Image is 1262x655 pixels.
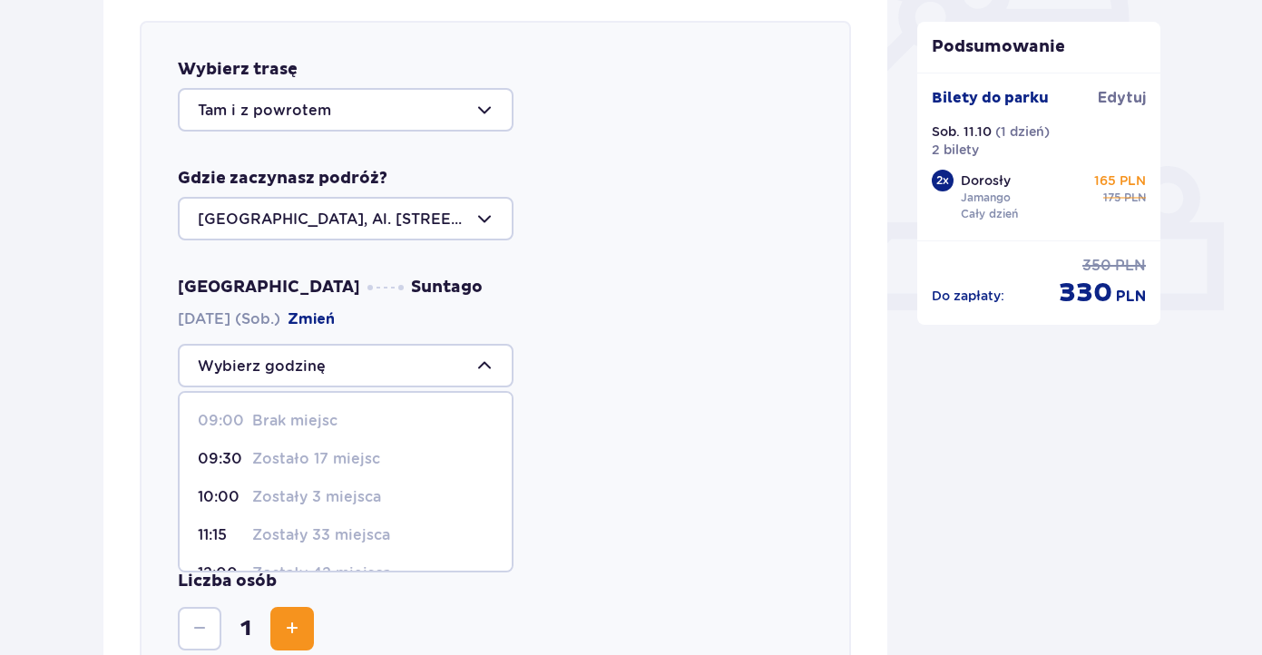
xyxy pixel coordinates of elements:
[198,525,245,545] p: 11:15
[178,571,277,592] p: Liczba osób
[932,122,992,141] p: Sob. 11.10
[1103,190,1120,206] span: 175
[1082,256,1111,276] span: 350
[961,190,1011,206] p: Jamango
[1116,287,1146,307] span: PLN
[225,615,267,642] span: 1
[932,88,1049,108] p: Bilety do parku
[961,171,1011,190] p: Dorosły
[1124,190,1146,206] span: PLN
[252,525,390,545] p: Zostały 33 miejsca
[411,277,483,298] span: Suntago
[178,277,360,298] span: [GEOGRAPHIC_DATA]
[288,309,335,329] button: Zmień
[252,563,391,583] p: Zostały 42 miejsca
[961,206,1018,222] p: Cały dzień
[270,607,314,650] button: Zwiększ
[198,449,245,469] p: 09:30
[198,563,245,583] p: 12:00
[932,170,954,191] div: 2 x
[178,168,387,190] p: Gdzie zaczynasz podróż?
[178,607,221,650] button: Zmniejsz
[1115,256,1146,276] span: PLN
[198,411,245,431] p: 09:00
[252,487,381,507] p: Zostały 3 miejsca
[917,36,1160,58] p: Podsumowanie
[367,285,404,290] img: dots
[932,287,1004,305] p: Do zapłaty :
[252,411,338,431] p: Brak miejsc
[1098,88,1146,108] span: Edytuj
[932,141,979,159] p: 2 bilety
[178,309,335,329] span: [DATE] (Sob.)
[1059,276,1112,310] span: 330
[1094,171,1146,190] p: 165 PLN
[995,122,1050,141] p: ( 1 dzień )
[178,59,298,81] p: Wybierz trasę
[198,487,245,507] p: 10:00
[252,449,380,469] p: Zostało 17 miejsc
